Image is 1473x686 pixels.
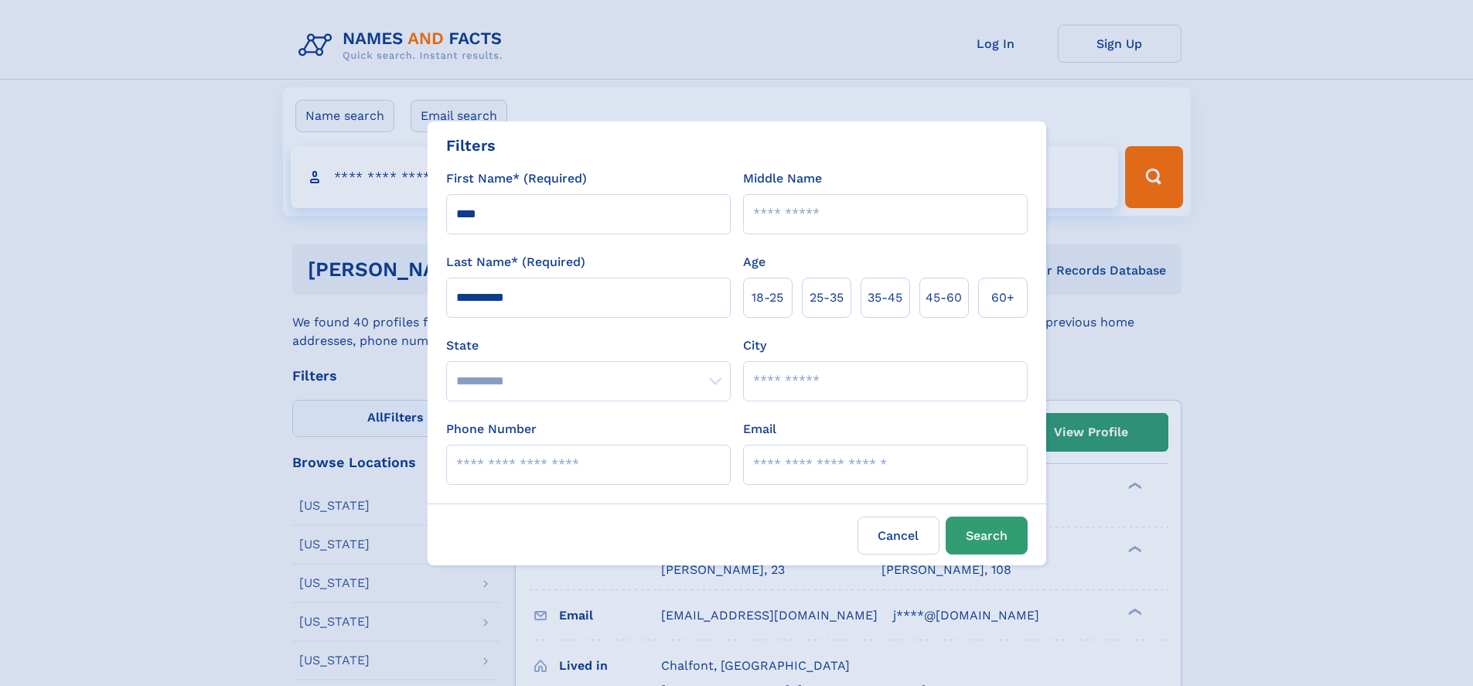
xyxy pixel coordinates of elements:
[446,169,587,188] label: First Name* (Required)
[752,288,783,307] span: 18‑25
[991,288,1014,307] span: 60+
[446,420,537,439] label: Phone Number
[743,420,776,439] label: Email
[743,253,765,271] label: Age
[926,288,962,307] span: 45‑60
[868,288,902,307] span: 35‑45
[446,253,585,271] label: Last Name* (Required)
[743,169,822,188] label: Middle Name
[946,517,1028,555] button: Search
[810,288,844,307] span: 25‑35
[446,134,496,157] div: Filters
[446,336,731,355] label: State
[743,336,766,355] label: City
[858,517,939,555] label: Cancel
